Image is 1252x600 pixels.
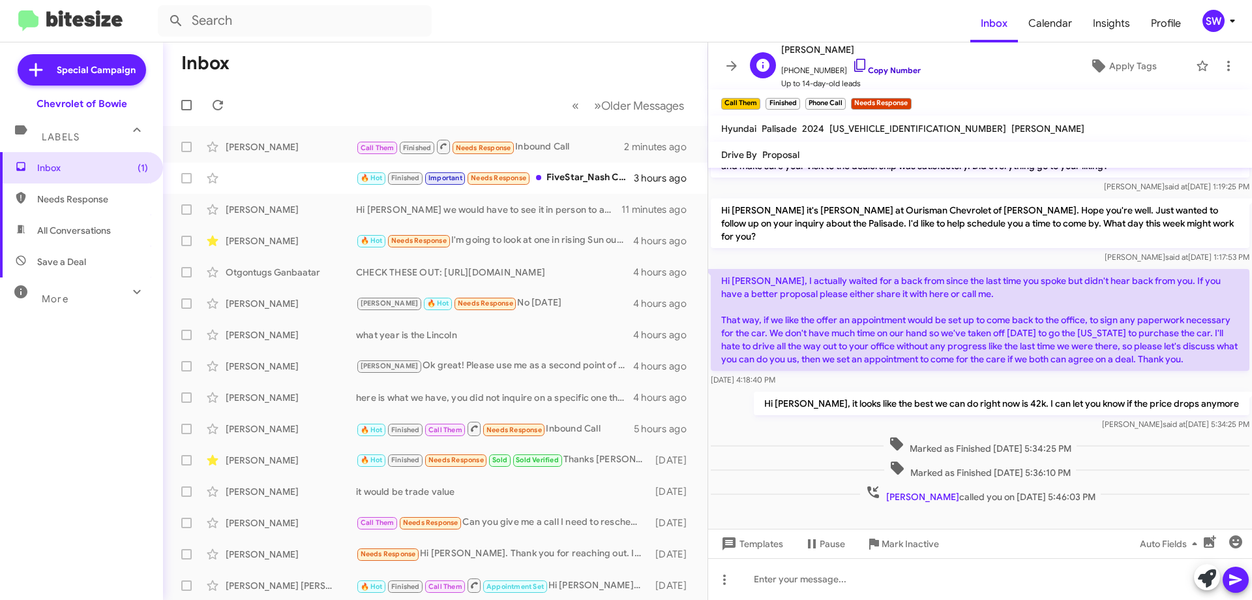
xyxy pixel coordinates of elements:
[226,422,356,435] div: [PERSON_NAME]
[57,63,136,76] span: Special Campaign
[721,123,756,134] span: Hyundai
[226,516,356,529] div: [PERSON_NAME]
[361,426,383,434] span: 🔥 Hot
[1011,123,1084,134] span: [PERSON_NAME]
[226,297,356,310] div: [PERSON_NAME]
[427,299,449,308] span: 🔥 Hot
[226,360,356,373] div: [PERSON_NAME]
[586,92,692,119] button: Next
[1165,252,1188,262] span: said at
[884,460,1076,479] span: Marked as Finished [DATE] 5:36:10 PM
[1056,54,1189,78] button: Apply Tags
[633,297,697,310] div: 4 hours ago
[456,144,511,152] span: Needs Response
[356,420,634,437] div: Inbound Call
[361,236,383,245] span: 🔥 Hot
[403,518,458,527] span: Needs Response
[711,198,1249,248] p: Hi [PERSON_NAME] it's [PERSON_NAME] at Ourisman Chevrolet of [PERSON_NAME]. Hope you're well. Jus...
[42,293,68,305] span: More
[356,515,649,530] div: Can you give me a call I need to reschedule 😢
[1165,182,1187,191] span: said at
[138,161,148,174] span: (1)
[721,149,757,161] span: Drive By
[356,391,633,404] div: here is what we have, you did not inquire on a specific one that we have
[356,546,649,561] div: Hi [PERSON_NAME]. Thank you for reaching out. I appreciate the offer but I am not interested at t...
[601,99,684,113] span: Older Messages
[882,532,939,556] span: Mark Inactive
[1109,54,1157,78] span: Apply Tags
[18,54,146,86] a: Special Campaign
[1105,252,1249,262] span: [PERSON_NAME] [DATE] 1:17:53 PM
[852,65,921,75] a: Copy Number
[356,203,621,216] div: Hi [PERSON_NAME] we would have to see it in person to appraise it, are you able to stop by [DATE]
[391,174,420,182] span: Finished
[1191,10,1238,32] button: SW
[471,174,526,182] span: Needs Response
[884,436,1077,455] span: Marked as Finished [DATE] 5:34:25 PM
[486,426,542,434] span: Needs Response
[708,532,794,556] button: Templates
[492,456,507,464] span: Sold
[361,518,395,527] span: Call Them
[356,296,633,311] div: No [DATE]
[634,172,697,185] div: 3 hours ago
[37,255,86,268] span: Save a Deal
[594,97,601,114] span: »
[428,426,462,434] span: Call Them
[356,452,649,467] div: Thanks [PERSON_NAME]. My service advisor was [PERSON_NAME]. Could you please relay the message to...
[391,582,420,591] span: Finished
[226,391,356,404] div: [PERSON_NAME]
[649,454,697,467] div: [DATE]
[42,131,80,143] span: Labels
[226,579,356,592] div: [PERSON_NAME] [PERSON_NAME]
[781,77,921,90] span: Up to 14-day-old leads
[486,582,544,591] span: Appointment Set
[1202,10,1225,32] div: SW
[1018,5,1082,42] a: Calendar
[633,266,697,279] div: 4 hours ago
[572,97,579,114] span: «
[361,174,383,182] span: 🔥 Hot
[794,532,856,556] button: Pause
[805,98,846,110] small: Phone Call
[226,234,356,247] div: [PERSON_NAME]
[356,170,634,185] div: FiveStar_Nash Crn [DATE]-[DATE] $3.79 -3.0 Crn [DATE] $3.77 -3.0 Bns [DATE]-[DATE] $9.64 -6.25 Bn...
[1140,5,1191,42] a: Profile
[719,532,783,556] span: Templates
[649,516,697,529] div: [DATE]
[820,532,845,556] span: Pause
[633,328,697,341] div: 4 hours ago
[356,233,633,248] div: I'm going to look at one in rising Sun ourisman this afternoon
[361,144,395,152] span: Call Them
[886,491,959,503] span: [PERSON_NAME]
[226,548,356,561] div: [PERSON_NAME]
[970,5,1018,42] a: Inbox
[1163,419,1185,429] span: said at
[851,98,911,110] small: Needs Response
[1082,5,1140,42] a: Insights
[633,234,697,247] div: 4 hours ago
[361,362,419,370] span: [PERSON_NAME]
[649,548,697,561] div: [DATE]
[181,53,230,74] h1: Inbox
[721,98,760,110] small: Call Them
[564,92,587,119] button: Previous
[458,299,513,308] span: Needs Response
[711,375,775,385] span: [DATE] 4:18:40 PM
[37,193,148,206] span: Needs Response
[428,456,484,464] span: Needs Response
[356,577,649,593] div: Hi [PERSON_NAME], it's [PERSON_NAME] at Ourisman Chevrolet of [PERSON_NAME]. Just going through m...
[356,138,624,155] div: Inbound Call
[565,92,692,119] nav: Page navigation example
[634,422,697,435] div: 5 hours ago
[391,456,420,464] span: Finished
[226,266,356,279] div: Otgontugs Ganbaatar
[766,98,799,110] small: Finished
[356,485,649,498] div: it would be trade value
[829,123,1006,134] span: [US_VEHICLE_IDENTIFICATION_NUMBER]
[391,236,447,245] span: Needs Response
[754,392,1249,415] p: Hi [PERSON_NAME], it looks like the best we can do right now is 42k. I can let you know if the pr...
